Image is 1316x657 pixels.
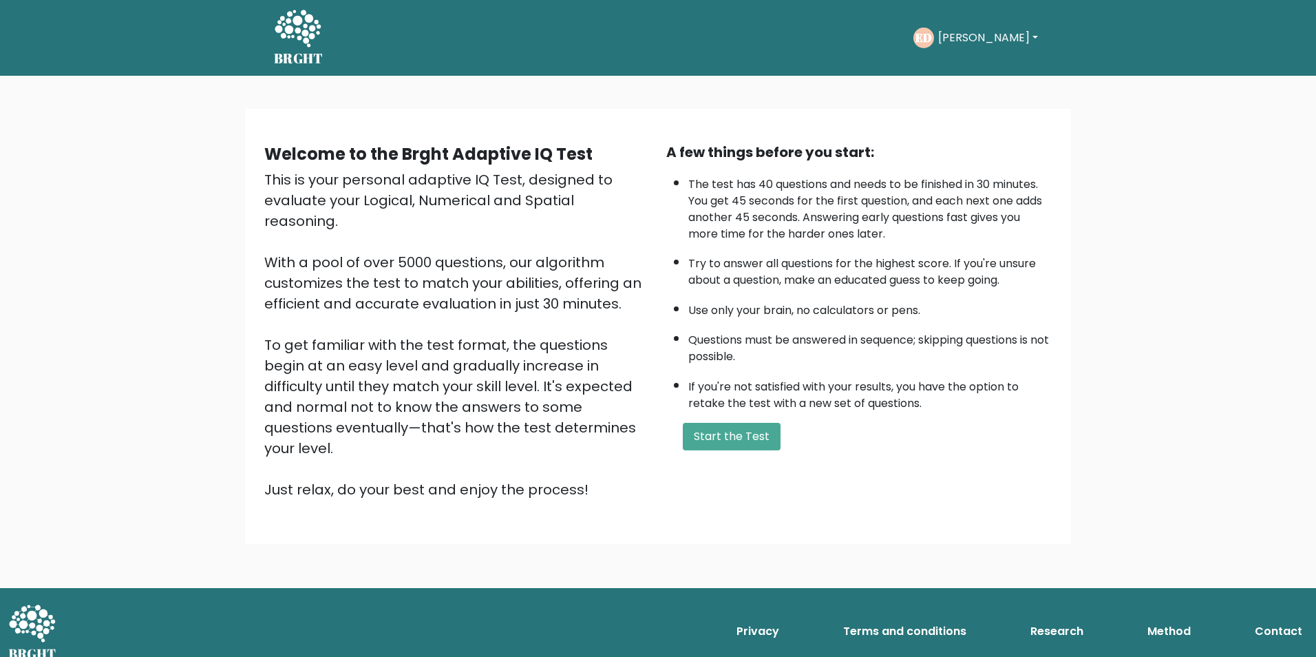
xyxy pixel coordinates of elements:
[264,143,593,165] b: Welcome to the Brght Adaptive IQ Test
[274,50,323,67] h5: BRGHT
[688,295,1052,319] li: Use only your brain, no calculators or pens.
[915,30,932,45] text: ED
[688,249,1052,289] li: Try to answer all questions for the highest score. If you're unsure about a question, make an edu...
[1025,618,1089,645] a: Research
[1142,618,1196,645] a: Method
[666,142,1052,163] div: A few things before you start:
[683,423,781,450] button: Start the Test
[838,618,972,645] a: Terms and conditions
[934,29,1042,47] button: [PERSON_NAME]
[264,169,650,500] div: This is your personal adaptive IQ Test, designed to evaluate your Logical, Numerical and Spatial ...
[688,169,1052,242] li: The test has 40 questions and needs to be finished in 30 minutes. You get 45 seconds for the firs...
[274,6,323,70] a: BRGHT
[1249,618,1308,645] a: Contact
[731,618,785,645] a: Privacy
[688,325,1052,365] li: Questions must be answered in sequence; skipping questions is not possible.
[688,372,1052,412] li: If you're not satisfied with your results, you have the option to retake the test with a new set ...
